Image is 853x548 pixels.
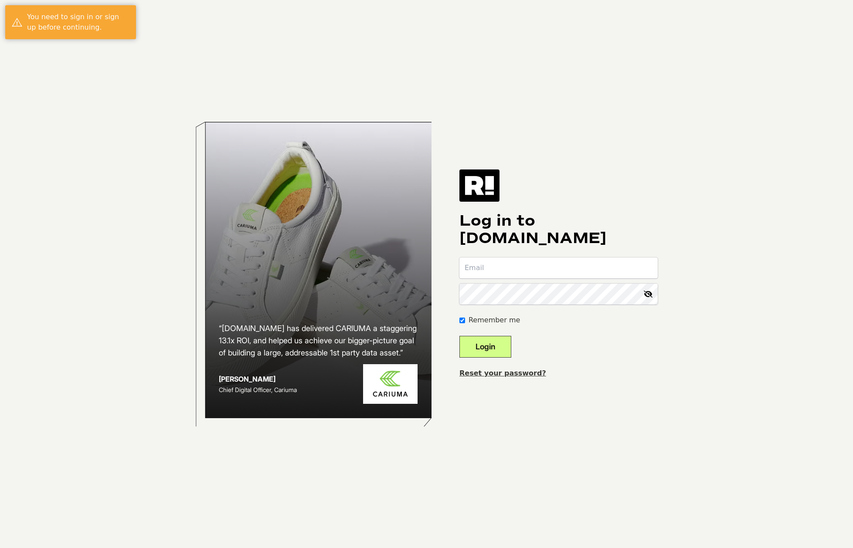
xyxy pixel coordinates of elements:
a: Reset your password? [459,369,546,377]
span: Chief Digital Officer, Cariuma [219,386,297,393]
input: Email [459,257,658,278]
h2: “[DOMAIN_NAME] has delivered CARIUMA a staggering 13.1x ROI, and helped us achieve our bigger-pic... [219,322,418,359]
label: Remember me [469,315,520,325]
div: You need to sign in or sign up before continuing. [27,12,129,33]
strong: [PERSON_NAME] [219,375,275,383]
img: Retention.com [459,169,500,202]
h1: Log in to [DOMAIN_NAME] [459,212,658,247]
img: Cariuma [363,364,418,404]
button: Login [459,336,511,358]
